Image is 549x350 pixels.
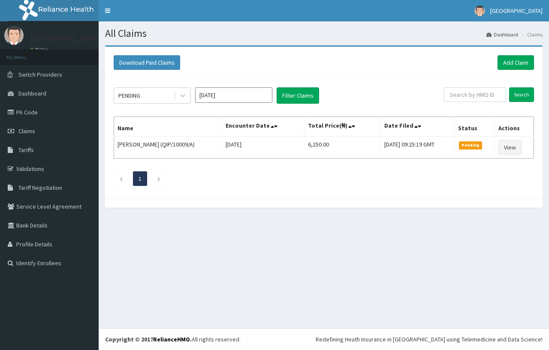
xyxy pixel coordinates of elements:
strong: Copyright © 2017 . [105,335,192,343]
a: Page 1 is your current page [139,175,142,182]
td: [DATE] [222,136,305,159]
input: Select Month and Year [195,87,272,103]
a: View [498,140,522,155]
li: Claims [519,31,543,38]
td: 6,250.00 [305,136,381,159]
h1: All Claims [105,28,543,39]
button: Download Paid Claims [114,55,180,70]
button: Filter Claims [277,87,319,104]
a: RelianceHMO [153,335,190,343]
a: Next page [157,175,161,182]
th: Status [454,117,495,137]
div: Redefining Heath Insurance in [GEOGRAPHIC_DATA] using Telemedicine and Data Science! [316,335,543,344]
th: Encounter Date [222,117,305,137]
td: [DATE] 09:25:19 GMT [381,136,455,159]
th: Actions [495,117,534,137]
p: [GEOGRAPHIC_DATA] [30,35,101,42]
span: Tariff Negotiation [18,184,62,191]
span: Tariffs [18,146,34,154]
span: [GEOGRAPHIC_DATA] [490,7,543,15]
span: Claims [18,127,35,135]
span: Dashboard [18,90,46,97]
th: Total Price(₦) [305,117,381,137]
th: Date Filed [381,117,455,137]
input: Search [509,87,534,102]
div: PENDING [118,91,140,100]
input: Search by HMO ID [444,87,506,102]
footer: All rights reserved. [99,328,549,350]
td: [PERSON_NAME] (QIP/10009/A) [114,136,222,159]
th: Name [114,117,222,137]
a: Dashboard [486,31,518,38]
a: Previous page [119,175,123,182]
img: User Image [474,6,485,16]
a: Online [30,47,51,53]
span: Switch Providers [18,71,62,78]
img: User Image [4,26,24,45]
a: Add Claim [498,55,534,70]
span: Pending [459,141,483,149]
